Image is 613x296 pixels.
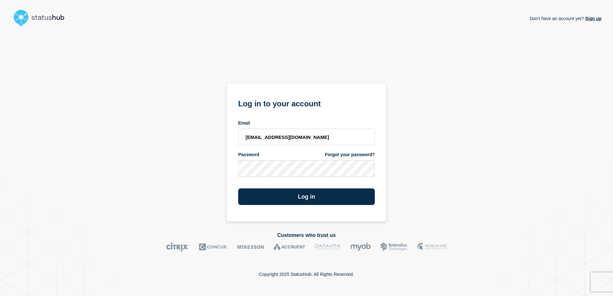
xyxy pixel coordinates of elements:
h1: Log in to your account [238,97,375,109]
img: Citrix logo [166,242,189,252]
img: myob logo [350,242,371,252]
span: Password [238,152,259,158]
img: Bottomline logo [381,242,408,252]
img: Concur logo [199,242,228,252]
a: Sign up [584,16,602,21]
img: DataVita logo [315,242,341,252]
button: Log in [238,188,375,205]
img: Accruent logo [274,242,305,252]
input: password input [238,160,375,177]
span: Email [238,120,250,126]
a: Forgot your password? [325,152,375,158]
img: MSU logo [417,242,447,252]
p: Copyright 2025 StatusHub. All Rights Reserved. [259,272,354,277]
input: email input [238,129,375,145]
h2: Customers who trust us [11,232,602,238]
p: Don't have an account yet? [530,11,602,26]
img: StatusHub logo [11,8,72,28]
img: McKesson logo [237,242,264,252]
